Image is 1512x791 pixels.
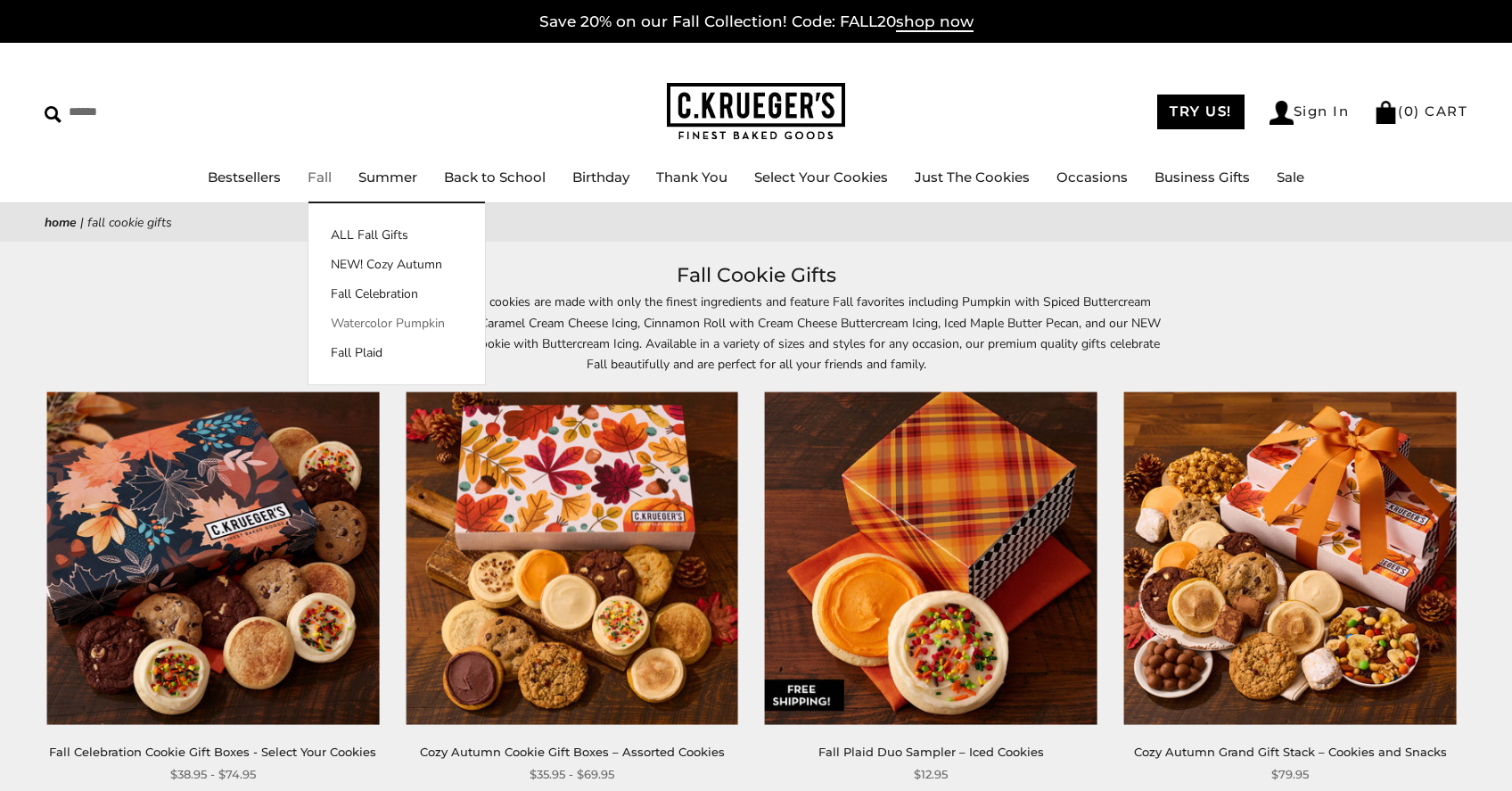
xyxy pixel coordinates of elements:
[71,260,1441,292] h1: Fall Cookie Gifts
[80,214,84,231] span: |
[530,765,614,784] span: $35.95 - $69.95
[406,392,738,725] img: Cozy Autumn Cookie Gift Boxes – Assorted Cookies
[656,169,727,185] a: Thank You
[420,745,725,759] a: Cozy Autumn Cookie Gift Boxes – Assorted Cookies
[45,98,257,126] input: Search
[1155,169,1250,185] a: Business Gifts
[667,83,845,141] img: C.KRUEGER'S
[1374,103,1467,119] a: (0) CART
[308,255,485,274] a: NEW! Cozy Autumn
[1134,745,1447,759] a: Cozy Autumn Grand Gift Stack – Cookies and Snacks
[308,314,485,333] a: Watercolor Pumpkin
[87,214,172,231] span: Fall Cookie Gifts
[170,765,256,784] span: $38.95 - $74.95
[1271,765,1309,784] span: $79.95
[754,169,888,185] a: Select Your Cookies
[914,765,948,784] span: $12.95
[1404,103,1415,119] span: 0
[1270,101,1294,125] img: Account
[896,12,974,32] span: shop now
[1374,101,1398,124] img: Bag
[572,169,629,185] a: Birthday
[1270,101,1350,125] a: Sign In
[208,169,281,185] a: Bestsellers
[14,723,185,777] iframe: Sign Up via Text for Offers
[308,169,332,185] a: Fall
[1277,169,1304,185] a: Sale
[1124,392,1457,725] img: Cozy Autumn Grand Gift Stack – Cookies and Snacks
[444,169,546,185] a: Back to School
[45,106,62,123] img: Search
[45,212,1467,233] nav: breadcrumbs
[539,12,974,32] a: Save 20% on our Fall Collection! Code: FALL20shop now
[308,226,485,244] a: ALL Fall Gifts
[818,745,1044,759] a: Fall Plaid Duo Sampler – Iced Cookies
[49,745,376,759] a: Fall Celebration Cookie Gift Boxes - Select Your Cookies
[915,169,1030,185] a: Just The Cookies
[308,343,485,362] a: Fall Plaid
[45,214,77,231] a: Home
[765,392,1097,725] img: Fall Plaid Duo Sampler – Iced Cookies
[308,284,485,303] a: Fall Celebration
[1056,169,1128,185] a: Occasions
[351,293,1161,372] span: Our delicious gourmet cookies are made with only the finest ingredients and feature Fall favorite...
[358,169,417,185] a: Summer
[1157,95,1245,129] a: TRY US!
[46,392,379,725] img: Fall Celebration Cookie Gift Boxes - Select Your Cookies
